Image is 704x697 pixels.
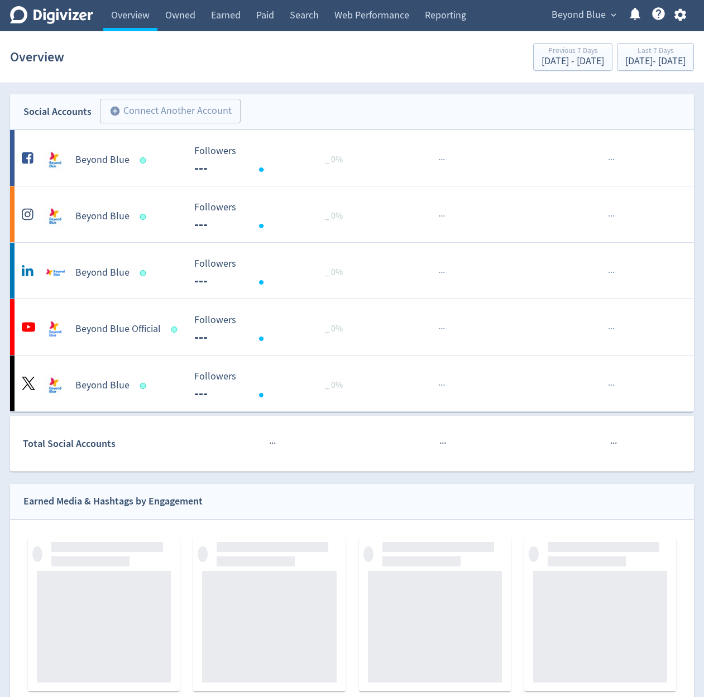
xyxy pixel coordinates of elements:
[612,153,615,167] span: ·
[325,154,343,165] span: _ 0%
[75,379,130,392] h5: Beyond Blue
[109,105,121,117] span: add_circle
[75,153,130,167] h5: Beyond Blue
[23,104,92,120] div: Social Accounts
[44,262,66,284] img: Beyond Blue undefined
[440,153,443,167] span: ·
[189,371,356,401] svg: Followers ---
[140,214,150,220] span: Data last synced: 4 Sep 2025, 7:01am (AEST)
[444,436,446,450] span: ·
[10,243,694,299] a: Beyond Blue undefinedBeyond Blue Followers --- Followers --- _ 0%······
[92,100,241,123] a: Connect Another Account
[140,270,150,276] span: Data last synced: 4 Sep 2025, 7:01am (AEST)
[610,153,612,167] span: ·
[440,322,443,336] span: ·
[438,378,440,392] span: ·
[438,266,440,280] span: ·
[10,299,694,355] a: Beyond Blue Official undefinedBeyond Blue Official Followers --- Followers --- _ 0%······
[615,436,617,450] span: ·
[325,210,343,222] span: _ 0%
[542,56,604,66] div: [DATE] - [DATE]
[612,266,615,280] span: ·
[438,209,440,223] span: ·
[610,266,612,280] span: ·
[75,210,130,223] h5: Beyond Blue
[443,322,445,336] span: ·
[23,493,203,509] div: Earned Media & Hashtags by Engagement
[610,436,612,450] span: ·
[189,146,356,175] svg: Followers ---
[608,209,610,223] span: ·
[44,318,66,340] img: Beyond Blue Official undefined
[625,56,686,66] div: [DATE] - [DATE]
[440,209,443,223] span: ·
[189,315,356,344] svg: Followers ---
[10,186,694,242] a: Beyond Blue undefinedBeyond Blue Followers --- Followers --- _ 0%······
[325,323,343,334] span: _ 0%
[171,326,181,333] span: Data last synced: 3 Sep 2025, 11:02pm (AEST)
[608,322,610,336] span: ·
[533,43,612,71] button: Previous 7 Days[DATE] - [DATE]
[612,209,615,223] span: ·
[443,378,445,392] span: ·
[610,378,612,392] span: ·
[608,378,610,392] span: ·
[617,43,694,71] button: Last 7 Days[DATE]- [DATE]
[442,436,444,450] span: ·
[608,266,610,280] span: ·
[438,153,440,167] span: ·
[269,436,271,450] span: ·
[443,209,445,223] span: ·
[271,436,274,450] span: ·
[440,266,443,280] span: ·
[44,205,66,228] img: Beyond Blue undefined
[438,322,440,336] span: ·
[10,130,694,186] a: Beyond Blue undefinedBeyond Blue Followers --- Followers --- _ 0%······
[10,355,694,411] a: Beyond Blue undefinedBeyond Blue Followers --- Followers --- _ 0%······
[443,266,445,280] span: ·
[443,153,445,167] span: ·
[612,436,615,450] span: ·
[44,374,66,397] img: Beyond Blue undefined
[548,6,619,24] button: Beyond Blue
[75,266,130,280] h5: Beyond Blue
[542,47,604,56] div: Previous 7 Days
[625,47,686,56] div: Last 7 Days
[274,436,276,450] span: ·
[10,39,64,75] h1: Overview
[75,323,161,336] h5: Beyond Blue Official
[439,436,442,450] span: ·
[610,209,612,223] span: ·
[140,383,150,389] span: Data last synced: 4 Sep 2025, 4:02am (AEST)
[612,322,615,336] span: ·
[608,153,610,167] span: ·
[23,436,186,452] div: Total Social Accounts
[325,267,343,278] span: _ 0%
[44,149,66,171] img: Beyond Blue undefined
[440,378,443,392] span: ·
[609,10,619,20] span: expand_more
[552,6,606,24] span: Beyond Blue
[610,322,612,336] span: ·
[325,379,343,391] span: _ 0%
[140,157,150,164] span: Data last synced: 3 Sep 2025, 5:02pm (AEST)
[612,378,615,392] span: ·
[189,202,356,232] svg: Followers ---
[189,258,356,288] svg: Followers ---
[100,99,241,123] button: Connect Another Account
